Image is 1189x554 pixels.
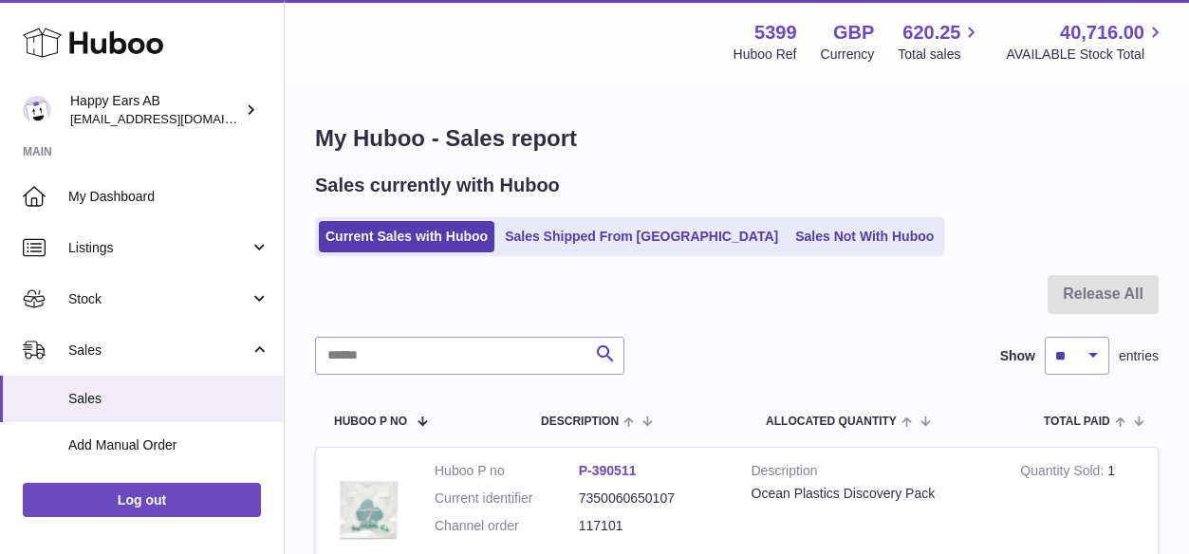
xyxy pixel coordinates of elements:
strong: 5399 [754,20,797,46]
h2: Sales currently with Huboo [315,173,560,198]
a: Current Sales with Huboo [319,221,494,252]
span: 40,716.00 [1060,20,1144,46]
span: ALLOCATED Quantity [766,415,897,428]
label: Show [1000,347,1035,365]
strong: Description [752,462,993,485]
span: Sales [68,342,250,360]
a: Sales Not With Huboo [789,221,940,252]
span: Listings [68,239,250,257]
span: 620.25 [902,20,960,46]
a: 40,716.00 AVAILABLE Stock Total [1006,20,1166,64]
a: P-390511 [579,463,637,478]
span: AVAILABLE Stock Total [1006,46,1166,64]
dt: Huboo P no [435,462,579,480]
span: entries [1119,347,1159,365]
dt: Channel order [435,517,579,535]
span: Add Manual Order [68,436,269,454]
a: Sales Shipped From [GEOGRAPHIC_DATA] [498,221,785,252]
img: 3pl@happyearsearplugs.com [23,96,51,124]
div: Huboo Ref [734,46,797,64]
div: Happy Ears AB [70,92,241,128]
span: My Dashboard [68,188,269,206]
div: Ocean Plastics Discovery Pack [752,485,993,503]
span: Huboo P no [334,415,407,428]
span: Sales [68,390,269,408]
span: Description [541,415,619,428]
span: [EMAIL_ADDRESS][DOMAIN_NAME] [70,111,279,126]
dd: 117101 [579,517,723,535]
strong: GBP [833,20,874,46]
span: Total sales [898,46,982,64]
div: Currency [821,46,875,64]
span: Stock [68,290,250,308]
dt: Current identifier [435,489,579,508]
h1: My Huboo - Sales report [315,123,1159,154]
dd: 7350060650107 [579,489,723,508]
span: Total paid [1044,415,1110,428]
strong: Quantity Sold [1020,463,1107,483]
a: Log out [23,483,261,517]
a: 620.25 Total sales [898,20,982,64]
